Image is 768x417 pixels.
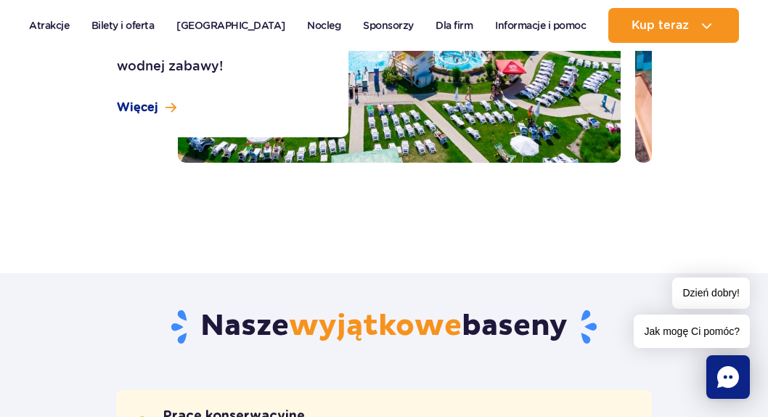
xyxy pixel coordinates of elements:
[495,8,586,43] a: Informacje i pomoc
[91,8,155,43] a: Bilety i oferta
[29,8,69,43] a: Atrakcje
[608,8,739,43] button: Kup teraz
[117,100,158,116] span: Więcej
[176,8,285,43] a: [GEOGRAPHIC_DATA]
[289,308,462,344] span: wyjątkowe
[632,19,689,32] span: Kup teraz
[436,8,473,43] a: Dla firm
[116,308,652,346] h2: Nasze baseny
[117,100,176,116] a: Więcej
[634,315,750,348] span: Jak mogę Ci pomóc?
[672,278,750,309] span: Dzień dobry!
[706,355,750,399] div: Chat
[363,8,414,43] a: Sponsorzy
[307,8,340,43] a: Nocleg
